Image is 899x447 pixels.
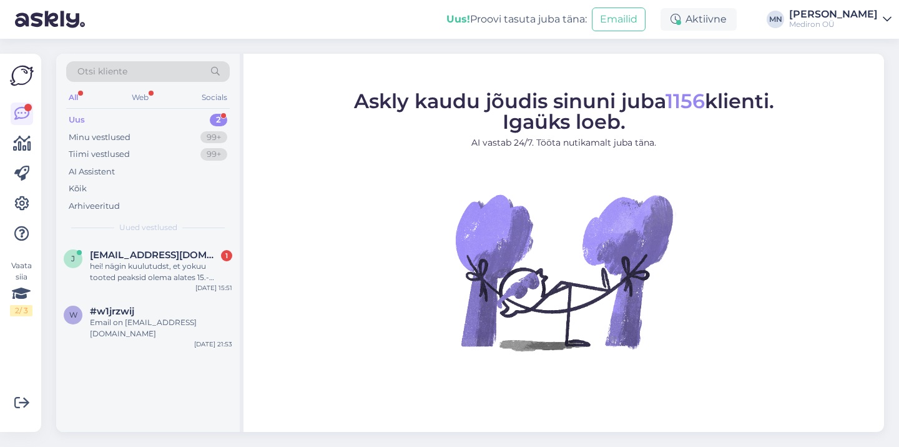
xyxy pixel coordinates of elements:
[200,131,227,144] div: 99+
[10,305,32,316] div: 2 / 3
[77,65,127,78] span: Otsi kliente
[69,183,87,195] div: Kõik
[90,306,134,317] span: #w1jrzwij
[10,260,32,316] div: Vaata siia
[69,131,130,144] div: Minu vestlused
[446,13,470,25] b: Uus!
[661,8,737,31] div: Aktiivne
[767,11,784,28] div: MN
[210,114,227,126] div: 2
[451,159,676,384] img: No Chat active
[10,64,34,88] img: Askly Logo
[69,148,130,161] div: Tiimi vestlused
[221,250,232,261] div: 1
[69,310,77,319] span: w
[194,339,232,349] div: [DATE] 21:53
[354,136,774,149] p: AI vastab 24/7. Tööta nutikamalt juba täna.
[789,9,878,19] div: [PERSON_NAME]
[69,200,120,213] div: Arhiveeritud
[90,261,232,283] div: hei! nägin kuulutudst, et yokuu tooted peaksid olema alates 15.- ostust -25% mina sellist sooduka...
[71,254,75,263] span: j
[789,19,878,29] div: Mediron OÜ
[69,114,85,126] div: Uus
[129,89,151,106] div: Web
[195,283,232,293] div: [DATE] 15:51
[199,89,230,106] div: Socials
[119,222,177,233] span: Uued vestlused
[90,249,220,261] span: janneterve@gmail.com
[90,317,232,339] div: Email on [EMAIL_ADDRESS][DOMAIN_NAME]
[446,12,587,27] div: Proovi tasuta juba täna:
[666,89,705,113] span: 1156
[69,166,115,178] div: AI Assistent
[354,89,774,134] span: Askly kaudu jõudis sinuni juba klienti. Igaüks loeb.
[200,148,227,161] div: 99+
[789,9,892,29] a: [PERSON_NAME]Mediron OÜ
[592,8,646,31] button: Emailid
[66,89,81,106] div: All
